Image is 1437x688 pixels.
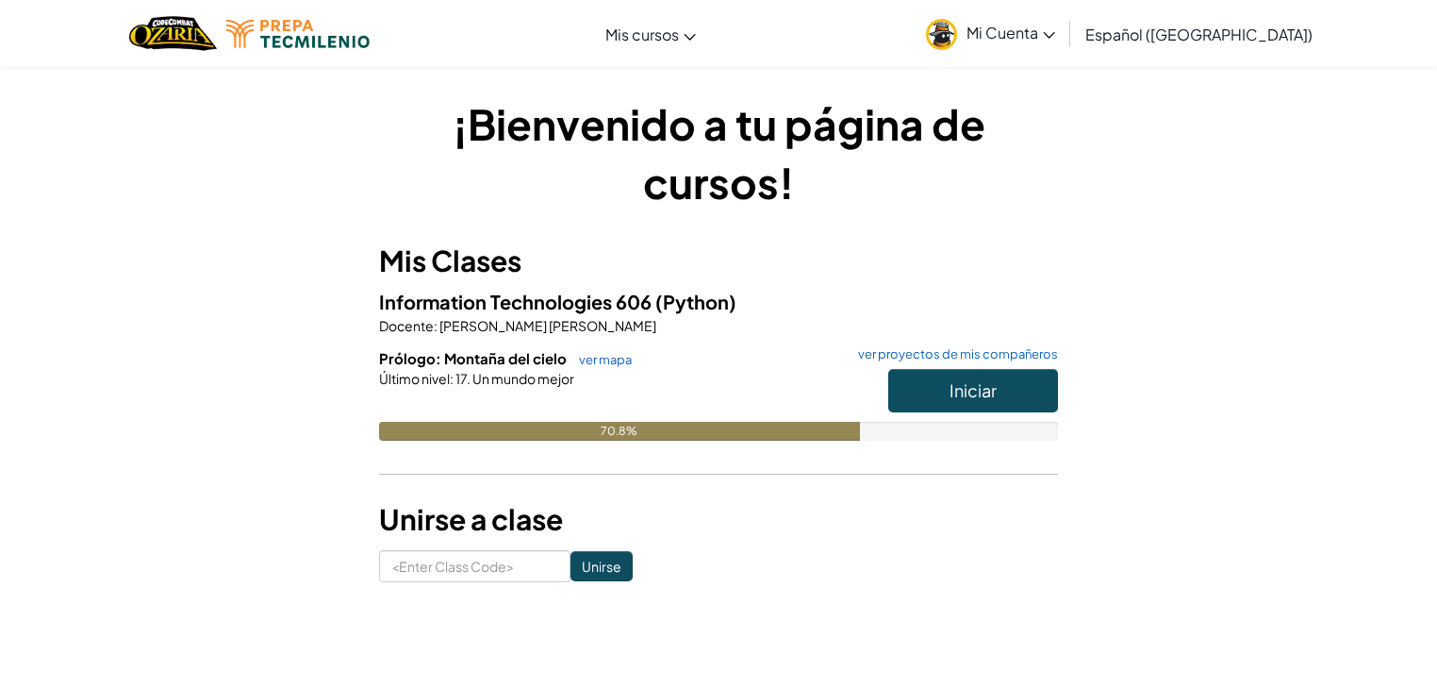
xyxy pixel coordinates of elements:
div: 70.8% [379,422,860,441]
span: Español ([GEOGRAPHIC_DATA]) [1085,25,1313,44]
img: Tecmilenio logo [226,20,370,48]
span: 17. [454,370,471,387]
h1: ¡Bienvenido a tu página de cursos! [379,94,1058,211]
input: Unirse [570,551,633,581]
a: Mi Cuenta [917,4,1065,63]
span: [PERSON_NAME] [PERSON_NAME] [438,317,656,334]
span: (Python) [655,290,736,313]
span: Iniciar [950,379,997,401]
img: avatar [926,19,957,50]
span: : [434,317,438,334]
span: Information Technologies 606 [379,290,655,313]
span: Mis cursos [605,25,679,44]
span: Mi Cuenta [966,23,1055,42]
a: ver proyectos de mis compañeros [849,348,1058,361]
h3: Unirse a clase [379,498,1058,541]
input: <Enter Class Code> [379,550,570,582]
a: Ozaria by CodeCombat logo [129,14,217,53]
span: Último nivel [379,370,450,387]
a: Mis cursos [596,8,705,59]
span: Un mundo mejor [471,370,574,387]
span: Docente [379,317,434,334]
img: Home [129,14,217,53]
h3: Mis Clases [379,240,1058,282]
a: ver mapa [570,352,632,367]
span: : [450,370,454,387]
a: Español ([GEOGRAPHIC_DATA]) [1076,8,1322,59]
button: Iniciar [888,369,1058,412]
span: Prólogo: Montaña del cielo [379,349,570,367]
